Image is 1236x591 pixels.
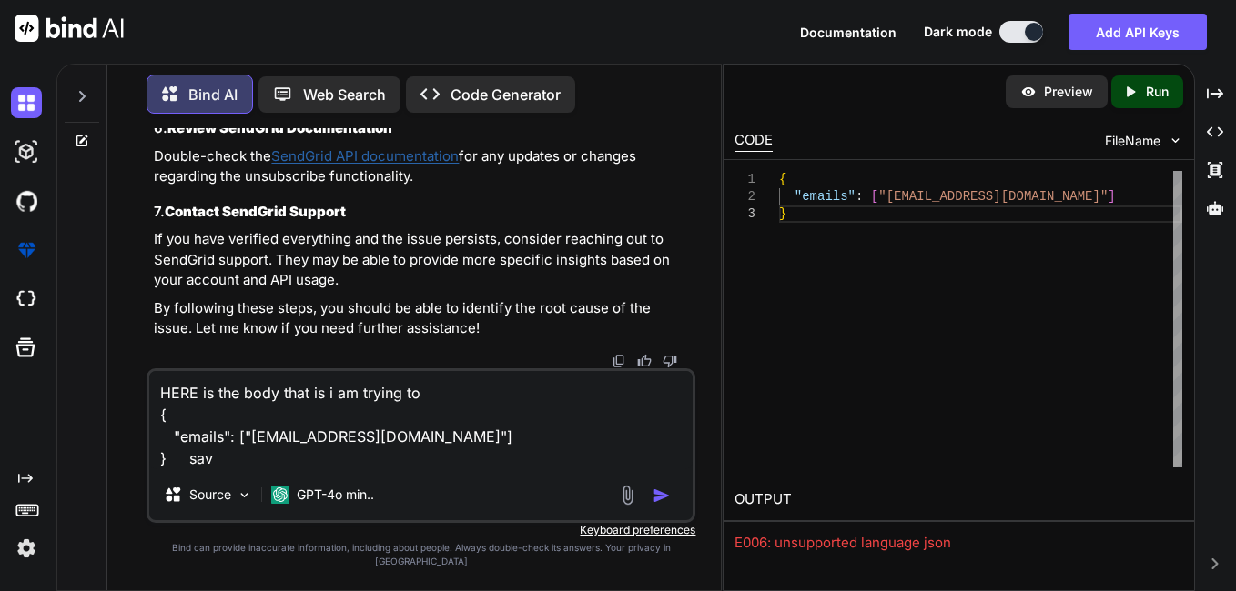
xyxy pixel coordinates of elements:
[154,202,692,223] h3: 7.
[779,206,786,221] span: }
[879,189,1109,204] span: "[EMAIL_ADDRESS][DOMAIN_NAME]"
[1168,133,1183,148] img: chevron down
[653,486,671,505] img: icon
[271,147,459,165] a: SendGrid API documentation
[637,354,652,368] img: like
[11,87,42,118] img: darkChat
[11,235,42,265] img: premium
[795,189,856,204] span: "emails"
[735,533,1182,554] div: E006: unsupported language json
[154,146,692,187] p: Double-check the for any updates or changes regarding the unsubscribe functionality.
[188,84,238,105] p: Bind AI
[297,486,374,504] p: GPT-4o min..
[154,298,692,339] p: By following these steps, you should be able to identify the root cause of the issue. Let me know...
[165,203,346,220] strong: Contact SendGrid Support
[167,119,392,136] strong: Review SendGrid Documentation
[154,229,692,291] p: If you have verified everything and the issue persists, consider reaching out to SendGrid support...
[724,478,1193,521] h2: OUTPUT
[11,136,42,167] img: darkAi-studio
[1069,14,1207,50] button: Add API Keys
[271,486,289,504] img: GPT-4o mini
[856,189,863,204] span: :
[1044,83,1093,101] p: Preview
[617,485,638,506] img: attachment
[147,541,695,568] p: Bind can provide inaccurate information, including about people. Always double-check its answers....
[871,189,878,204] span: [
[735,205,755,223] div: 3
[303,84,386,105] p: Web Search
[735,188,755,205] div: 2
[11,185,42,216] img: githubDark
[663,354,677,368] img: dislike
[11,284,42,315] img: cloudideIcon
[800,25,897,40] span: Documentation
[149,371,693,469] textarea: HERE is the body that is i am trying to { "emails": ["[EMAIL_ADDRESS][DOMAIN_NAME]"] } sa
[11,533,42,564] img: settings
[735,130,773,152] div: CODE
[612,354,626,368] img: copy
[237,487,252,503] img: Pick Models
[800,23,897,42] button: Documentation
[154,118,692,139] h3: 6.
[1105,132,1160,150] span: FileName
[1020,84,1037,100] img: preview
[189,486,231,504] p: Source
[147,523,695,537] p: Keyboard preferences
[779,172,786,186] span: {
[15,15,124,42] img: Bind AI
[924,23,992,41] span: Dark mode
[1146,83,1169,101] p: Run
[451,84,561,105] p: Code Generator
[735,171,755,188] div: 1
[1109,189,1116,204] span: ]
